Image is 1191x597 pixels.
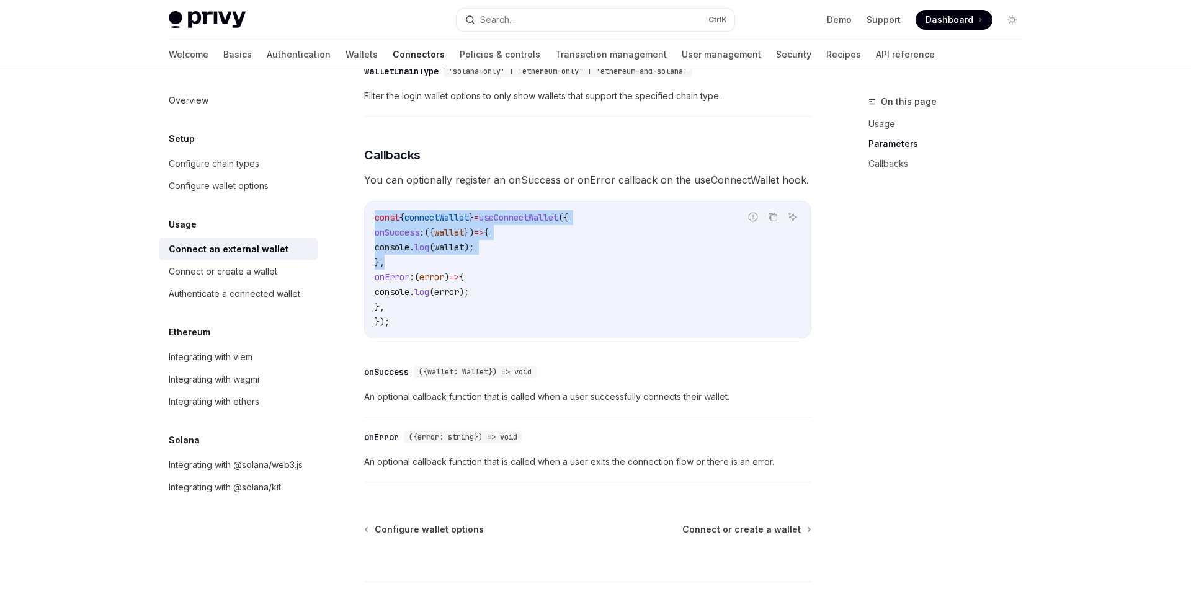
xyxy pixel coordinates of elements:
span: log [414,286,429,298]
span: ({error: string}) => void [409,432,517,442]
button: Report incorrect code [745,209,761,225]
div: Integrating with wagmi [169,372,259,387]
span: Dashboard [926,14,973,26]
span: Configure wallet options [375,523,484,536]
a: Configure wallet options [159,175,318,197]
a: Usage [868,114,1032,134]
span: useConnectWallet [479,212,558,223]
a: Parameters [868,134,1032,154]
h5: Ethereum [169,325,210,340]
span: ( [429,242,434,253]
span: Ctrl K [708,15,727,25]
button: Toggle dark mode [1002,10,1022,30]
span: connectWallet [404,212,469,223]
span: }, [375,301,385,312]
a: Overview [159,89,318,112]
span: Connect or create a wallet [682,523,801,536]
a: Integrating with @solana/kit [159,476,318,498]
div: Search... [480,12,515,27]
h5: Solana [169,433,200,448]
span: { [399,212,404,223]
a: Connect an external wallet [159,238,318,260]
span: . [409,286,414,298]
span: log [414,242,429,253]
a: Wallets [346,40,378,69]
div: Configure chain types [169,156,259,171]
span: => [474,227,484,238]
div: Connect or create a wallet [169,264,277,279]
a: Authentication [267,40,331,69]
span: An optional callback function that is called when a user successfully connects their wallet. [364,389,811,404]
a: Callbacks [868,154,1032,174]
span: 'solana-only' | 'ethereum-only' | 'ethereum-and-solana' [448,66,687,76]
button: Search...CtrlK [457,9,734,31]
a: Transaction management [555,40,667,69]
a: API reference [876,40,935,69]
span: ); [459,286,469,298]
div: Configure wallet options [169,179,269,193]
a: Policies & controls [460,40,540,69]
span: { [484,227,489,238]
span: On this page [881,94,937,109]
span: ({ [558,212,568,223]
span: : [419,227,424,238]
div: Integrating with viem [169,350,252,365]
span: }, [375,257,385,268]
span: console [375,286,409,298]
div: Integrating with ethers [169,394,259,409]
span: { [459,272,464,283]
a: Support [867,14,901,26]
span: error [419,272,444,283]
button: Ask AI [785,209,801,225]
span: ( [414,272,419,283]
a: Connectors [393,40,445,69]
a: Demo [827,14,852,26]
div: Integrating with @solana/kit [169,480,281,495]
a: Welcome [169,40,208,69]
img: light logo [169,11,246,29]
span: console [375,242,409,253]
div: Connect an external wallet [169,242,288,257]
div: onError [364,431,399,443]
span: ({wallet: Wallet}) => void [419,367,532,377]
span: } [469,212,474,223]
a: Connect or create a wallet [682,523,810,536]
span: ) [444,272,449,283]
a: Connect or create a wallet [159,260,318,283]
a: Recipes [826,40,861,69]
span: wallet [434,227,464,238]
a: Integrating with @solana/web3.js [159,454,318,476]
span: ({ [424,227,434,238]
span: : [409,272,414,283]
div: walletChainType [364,65,439,77]
span: const [375,212,399,223]
div: Authenticate a connected wallet [169,286,300,301]
span: . [409,242,414,253]
span: An optional callback function that is called when a user exits the connection flow or there is an... [364,454,811,469]
span: => [449,272,459,283]
h5: Setup [169,131,195,146]
div: Overview [169,93,208,108]
button: Copy the contents from the code block [765,209,781,225]
span: }) [464,227,474,238]
a: Authenticate a connected wallet [159,283,318,305]
a: Integrating with ethers [159,391,318,413]
a: Configure chain types [159,153,318,175]
span: onSuccess [375,227,419,238]
a: Security [776,40,811,69]
a: Integrating with wagmi [159,368,318,391]
a: Dashboard [916,10,993,30]
a: Integrating with viem [159,346,318,368]
span: wallet [434,242,464,253]
span: Callbacks [364,146,421,164]
a: User management [682,40,761,69]
span: ( [429,286,434,298]
div: onSuccess [364,366,409,378]
div: Integrating with @solana/web3.js [169,458,303,472]
h5: Usage [169,217,197,232]
a: Configure wallet options [365,523,484,536]
a: Basics [223,40,252,69]
span: onError [375,272,409,283]
span: ); [464,242,474,253]
span: error [434,286,459,298]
